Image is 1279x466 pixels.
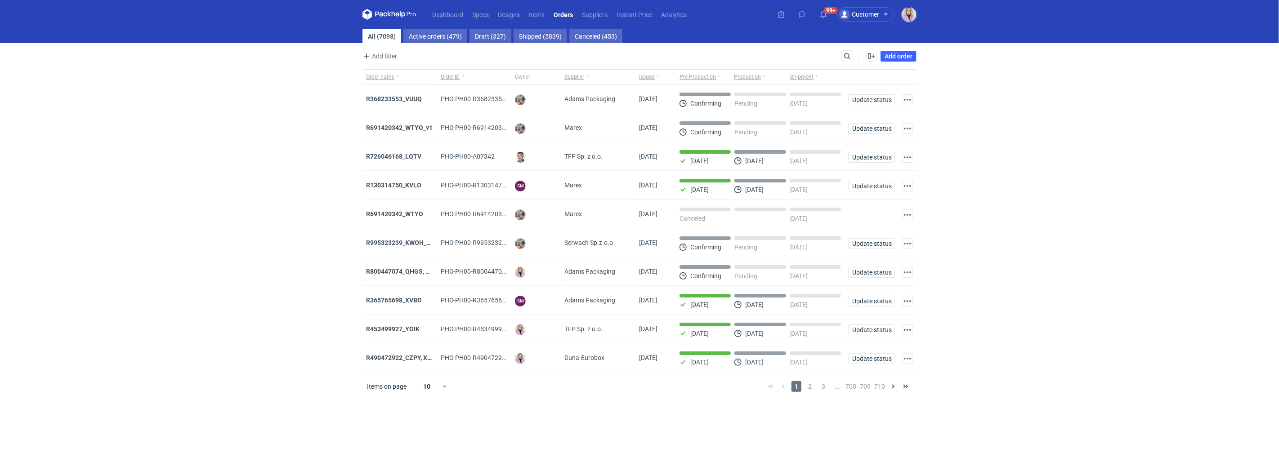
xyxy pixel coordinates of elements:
[732,70,788,84] button: Production
[515,209,526,220] img: Michał Palasek
[412,380,442,393] div: 10
[848,152,895,163] button: Update status
[745,301,764,308] p: [DATE]
[441,297,529,304] span: PHO-PH00-R365765698_XVBO
[564,238,613,247] span: Serwach Sp.z.o.o
[367,382,407,391] span: Items on page
[366,354,441,361] a: R490472922_CZPY, XWQD
[635,70,676,84] button: Issued
[561,315,635,343] div: TFP Sp. z o.o.
[902,353,913,364] button: Actions
[639,297,657,304] span: 07/10/2025
[639,182,657,189] span: 08/10/2025
[848,94,895,105] button: Update status
[561,171,635,200] div: Marex
[902,7,917,22] img: Klaudia Wiśniewska
[690,359,709,366] p: [DATE]
[818,381,828,392] span: 3
[441,268,586,275] span: PHO-PH00-R800447074_QHGS,-NYZC,-DXPA,-QBLZ
[690,100,721,107] p: Confirming
[639,354,657,361] span: 07/10/2025
[366,210,423,217] a: R691420342_WTYO
[852,183,891,189] span: Update status
[790,330,808,337] p: [DATE]
[845,381,856,392] span: 708
[441,239,565,246] span: PHO-PH00-R995323239_KWOH_EIKL_BXED
[832,381,842,392] span: ...
[639,210,657,217] span: 08/10/2025
[790,129,808,136] p: [DATE]
[361,51,398,62] button: Add filter
[514,29,567,43] a: Shipped (5839)
[515,181,526,191] figcaption: SM
[790,244,808,251] p: [DATE]
[734,73,761,80] span: Production
[403,29,467,43] a: Active orders (479)
[690,244,721,251] p: Confirming
[564,267,615,276] span: Adams Packaging
[790,215,808,222] p: [DATE]
[441,325,526,333] span: PHO-PH00-R453499927_YOIK
[569,29,622,43] a: Canceled (453)
[902,181,913,191] button: Actions
[788,70,845,84] button: Shipment
[848,181,895,191] button: Update status
[902,123,913,134] button: Actions
[515,296,526,306] figcaption: SM
[493,9,524,20] a: Designs
[639,73,655,80] span: Issued
[362,70,437,84] button: Order name
[848,324,895,335] button: Update status
[902,296,913,306] button: Actions
[874,381,885,392] span: 710
[690,129,721,136] p: Confirming
[468,9,493,20] a: Specs
[564,353,604,362] span: Duna-Eurobox
[734,244,757,251] p: Pending
[690,272,721,280] p: Confirming
[612,9,657,20] a: Instant Price
[902,267,913,278] button: Actions
[676,70,732,84] button: Pre-Production
[561,142,635,171] div: TFP Sp. z o.o.
[561,228,635,257] div: Serwach Sp.z.o.o
[564,296,615,305] span: Adams Packaging
[441,95,529,102] span: PHO-PH00-R368233553_VUUQ
[366,95,422,102] strong: R368233553_VUUQ
[366,268,479,275] a: R800447074_QHGS, NYZC, DXPA, QBLZ
[441,73,460,80] span: Order ID
[690,301,709,308] p: [DATE]
[366,153,421,160] a: R726046168_LQTV
[366,73,394,80] span: Order name
[366,325,420,333] a: R453499927_YOIK
[524,9,549,20] a: Items
[860,381,871,392] span: 709
[852,327,891,333] span: Update status
[639,153,657,160] span: 08/10/2025
[790,73,814,80] span: Shipment
[816,7,831,22] button: 99+
[564,123,582,132] span: Marex
[561,257,635,286] div: Adams Packaging
[902,238,913,249] button: Actions
[441,354,548,361] span: PHO-PH00-R490472922_CZPY,-XWQD
[745,186,764,193] p: [DATE]
[362,9,416,20] svg: Packhelp Pro
[564,324,603,333] span: TFP Sp. z o.o.
[848,123,895,134] button: Update status
[639,124,657,131] span: 08/10/2025
[441,124,540,131] span: PHO-PH00-R691420342_WTYO_V1
[848,353,895,364] button: Update status
[366,124,433,131] strong: R691420342_WTYO_v1
[561,200,635,228] div: Marex
[515,267,526,278] img: Klaudia Wiśniewska
[902,152,913,163] button: Actions
[564,209,582,218] span: Marex
[564,152,603,161] span: TFP Sp. z o.o.
[515,73,530,80] span: Owner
